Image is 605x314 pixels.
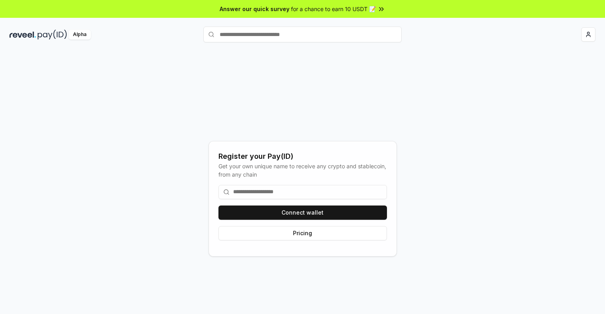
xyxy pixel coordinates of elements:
span: for a chance to earn 10 USDT 📝 [291,5,376,13]
div: Get your own unique name to receive any crypto and stablecoin, from any chain [218,162,387,179]
div: Alpha [69,30,91,40]
div: Register your Pay(ID) [218,151,387,162]
button: Pricing [218,226,387,240]
button: Connect wallet [218,206,387,220]
img: reveel_dark [10,30,36,40]
img: pay_id [38,30,67,40]
span: Answer our quick survey [220,5,289,13]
